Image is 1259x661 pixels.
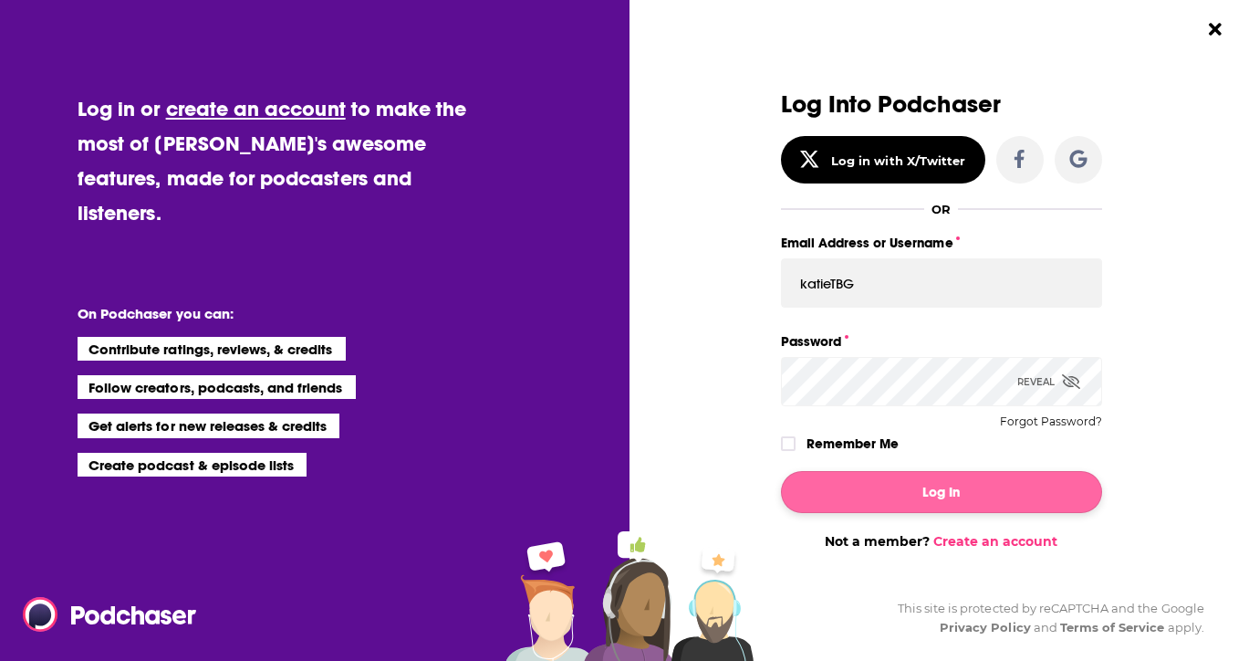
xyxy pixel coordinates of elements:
div: Reveal [1017,357,1080,406]
a: Podchaser - Follow, Share and Rate Podcasts [23,597,183,632]
div: Log in with X/Twitter [831,153,965,168]
button: Log in with X/Twitter [781,136,985,184]
a: Terms of Service [1060,620,1165,635]
li: Get alerts for new releases & credits [78,414,339,437]
li: Create podcast & episode lists [78,453,307,477]
li: On Podchaser you can: [78,305,442,322]
li: Contribute ratings, reviews, & credits [78,337,346,361]
h3: Log Into Podchaser [781,91,1102,118]
button: Close Button [1198,12,1233,47]
a: Privacy Policy [940,620,1031,635]
li: Follow creators, podcasts, and friends [78,375,356,399]
div: OR [931,202,951,216]
img: Podchaser - Follow, Share and Rate Podcasts [23,597,198,632]
label: Email Address or Username [781,231,1102,255]
a: Create an account [933,533,1057,550]
button: Forgot Password? [1000,415,1102,428]
div: Not a member? [781,533,1102,550]
label: Remember Me [806,432,899,456]
label: Password [781,330,1102,353]
input: Email Address or Username [781,258,1102,308]
a: create an account [166,96,346,121]
button: Log In [781,471,1102,513]
div: This site is protected by reCAPTCHA and the Google and apply. [883,599,1204,637]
